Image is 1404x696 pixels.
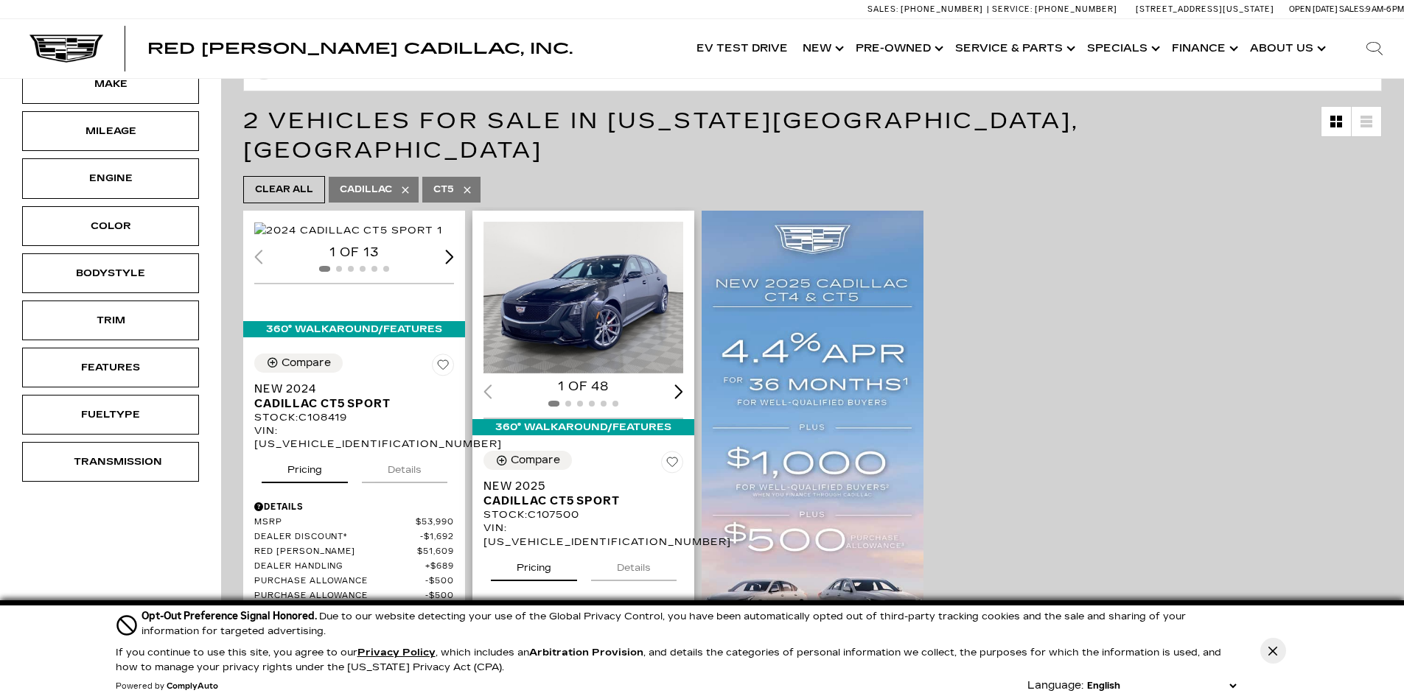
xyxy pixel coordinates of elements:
[1080,19,1164,78] a: Specials
[445,250,454,264] div: Next slide
[1136,4,1274,14] a: [STREET_ADDRESS][US_STATE]
[992,4,1033,14] span: Service:
[254,576,454,587] a: Purchase Allowance $500
[254,517,454,528] a: MSRP $53,990
[254,591,425,602] span: Purchase Allowance
[848,19,948,78] a: Pre-Owned
[362,451,447,483] button: details tab
[74,312,147,328] div: Trim
[1345,19,1404,78] div: Search
[243,108,1079,164] span: 2 Vehicles for Sale in [US_STATE][GEOGRAPHIC_DATA], [GEOGRAPHIC_DATA]
[689,19,795,78] a: EV Test Drive
[795,19,848,78] a: New
[254,382,443,396] span: New 2024
[483,451,572,470] button: Compare Vehicle
[142,610,319,622] span: Opt-Out Preference Signal Honored .
[254,424,454,451] div: VIN: [US_VEHICLE_IDENTIFICATION_NUMBER]
[254,532,454,543] a: Dealer Discount* $1,692
[116,682,218,691] div: Powered by
[254,561,425,572] span: Dealer Handling
[483,598,683,611] div: Pricing Details - New 2025 Cadillac CT5 Sport
[74,407,147,423] div: Fueltype
[483,379,683,395] div: 1 of 48
[167,682,218,691] a: ComplyAuto
[254,245,454,261] div: 1 of 13
[416,517,454,528] span: $53,990
[74,170,147,186] div: Engine
[661,451,683,479] button: Save Vehicle
[74,218,147,234] div: Color
[22,300,199,340] div: TrimTrim
[417,546,454,558] span: $51,609
[433,180,454,199] span: CT5
[255,180,313,199] span: Clear All
[1035,4,1117,14] span: [PHONE_NUMBER]
[254,222,456,239] div: 1 / 2
[22,158,199,198] div: EngineEngine
[74,454,147,470] div: Transmission
[483,479,683,508] a: New 2025Cadillac CT5 Sport
[74,76,147,92] div: Make
[1164,19,1243,78] a: Finance
[1083,678,1240,693] select: Language Select
[282,356,331,370] div: Compare
[254,382,454,411] a: New 2024Cadillac CT5 Sport
[254,576,425,587] span: Purchase Allowance
[432,354,454,382] button: Save Vehicle
[147,41,573,56] a: Red [PERSON_NAME] Cadillac, Inc.
[867,5,987,13] a: Sales: [PHONE_NUMBER]
[425,576,454,587] span: $500
[357,647,436,658] u: Privacy Policy
[22,395,199,435] div: FueltypeFueltype
[22,64,199,104] div: MakeMake
[254,532,420,543] span: Dealer Discount*
[901,4,983,14] span: [PHONE_NUMBER]
[425,591,454,602] span: $500
[472,419,694,435] div: 360° WalkAround/Features
[254,591,454,602] a: Purchase Allowance $500
[142,608,1240,639] div: Due to our website detecting your use of the Global Privacy Control, you have been automatically ...
[254,354,343,373] button: Compare Vehicle
[483,508,683,521] div: Stock : C107500
[29,35,103,63] img: Cadillac Dark Logo with Cadillac White Text
[254,222,442,239] img: 2024 Cadillac CT5 Sport 1
[243,321,465,337] div: 360° WalkAround/Features
[425,561,454,572] span: $689
[987,5,1121,13] a: Service: [PHONE_NUMBER]
[254,546,454,558] a: Red [PERSON_NAME] $51,609
[254,546,417,558] span: Red [PERSON_NAME]
[1243,19,1330,78] a: About Us
[74,123,147,139] div: Mileage
[254,500,454,513] div: Pricing Details - New 2024 Cadillac CT5 Sport
[22,442,199,482] div: TransmissionTransmission
[254,396,443,411] span: Cadillac CT5 Sport
[254,411,454,424] div: Stock : C108419
[1321,107,1351,136] a: Grid View
[483,493,672,508] span: Cadillac CT5 Sport
[483,222,685,373] div: 1 / 2
[483,222,685,373] img: 2025 Cadillac CT5 Sport 1
[529,647,643,658] strong: Arbitration Provision
[22,348,199,387] div: FeaturesFeatures
[674,384,683,398] div: Next slide
[74,359,147,376] div: Features
[948,19,1080,78] a: Service & Parts
[483,521,683,548] div: VIN: [US_VEHICLE_IDENTIFICATION_NUMBER]
[511,454,560,467] div: Compare
[254,561,454,572] a: Dealer Handling $689
[22,111,199,151] div: MileageMileage
[1289,4,1338,14] span: Open [DATE]
[340,180,392,199] span: Cadillac
[22,253,199,293] div: BodystyleBodystyle
[116,647,1221,673] p: If you continue to use this site, you agree to our , which includes an , and details the categori...
[867,4,898,14] span: Sales:
[591,549,677,581] button: details tab
[1339,4,1366,14] span: Sales:
[483,479,672,493] span: New 2025
[1027,681,1083,691] div: Language:
[22,206,199,246] div: ColorColor
[491,549,577,581] button: pricing tab
[74,265,147,281] div: Bodystyle
[1366,4,1404,14] span: 9 AM-6 PM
